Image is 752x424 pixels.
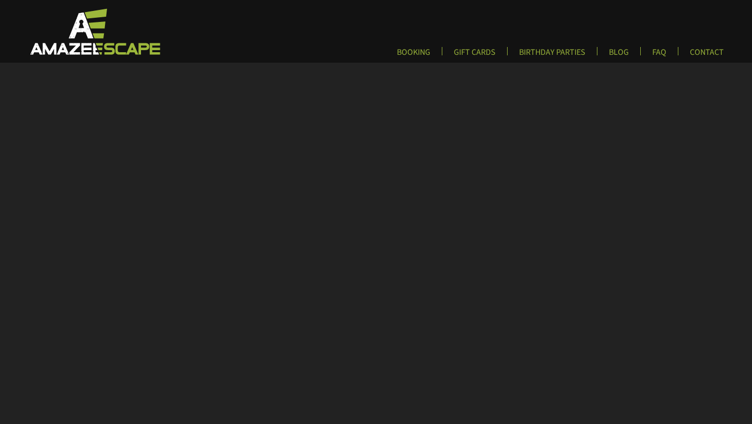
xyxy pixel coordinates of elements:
[644,47,675,64] a: FAQ
[17,7,171,55] img: Escape Room Game in Boston Area
[389,47,439,64] a: BOOKING
[681,47,732,64] a: CONTACT
[601,47,637,64] a: BLOG
[445,47,504,64] a: GIFT CARDS
[511,47,594,64] a: BIRTHDAY PARTIES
